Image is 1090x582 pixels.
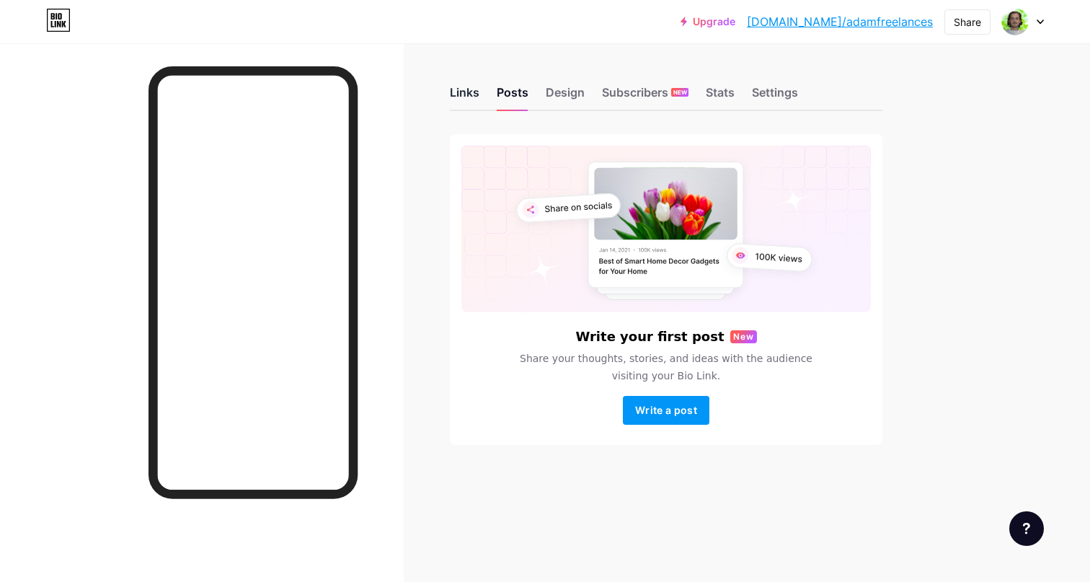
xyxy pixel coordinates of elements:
a: [DOMAIN_NAME]/adamfreelances [747,13,933,30]
div: Settings [752,84,798,110]
div: Design [546,84,585,110]
h6: Write your first post [575,330,724,344]
div: Share [954,14,981,30]
div: Posts [497,84,528,110]
div: Subscribers [602,84,688,110]
button: Write a post [623,396,709,425]
span: NEW [673,88,687,97]
img: adamfreelances [1001,8,1029,35]
span: Share your thoughts, stories, and ideas with the audience visiting your Bio Link. [502,350,830,384]
a: Upgrade [681,16,735,27]
span: New [733,330,754,343]
span: Write a post [635,404,697,416]
div: Stats [706,84,735,110]
div: Links [450,84,479,110]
